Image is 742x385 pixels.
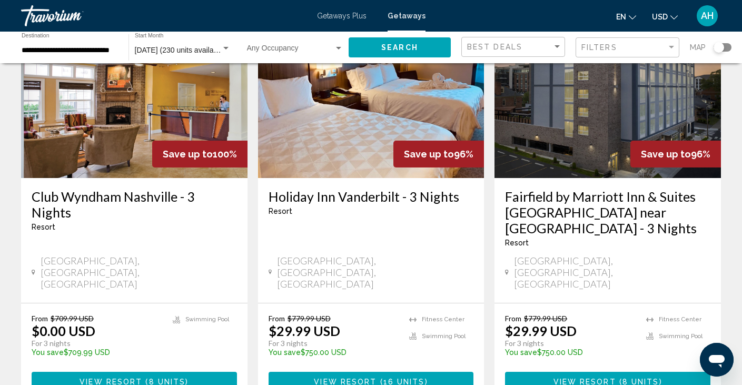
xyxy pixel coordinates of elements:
a: Fairfield by Marriott Inn & Suites [GEOGRAPHIC_DATA] near [GEOGRAPHIC_DATA] - 3 Nights [505,189,710,236]
p: For 3 nights [505,339,636,348]
iframe: Button to launch messaging window [700,343,734,377]
span: $709.99 USD [51,314,94,323]
span: [GEOGRAPHIC_DATA], [GEOGRAPHIC_DATA], [GEOGRAPHIC_DATA] [514,255,710,290]
p: $29.99 USD [505,323,577,339]
span: $779.99 USD [524,314,567,323]
img: RM01I01X.jpg [258,9,484,178]
span: Filters [581,43,617,52]
div: 100% [152,141,248,167]
p: $750.00 USD [269,348,399,357]
span: You save [505,348,537,357]
span: Swimming Pool [422,333,466,340]
span: $779.99 USD [288,314,331,323]
span: Swimming Pool [185,316,229,323]
p: For 3 nights [32,339,162,348]
span: USD [652,13,668,21]
span: Save up to [641,149,691,160]
a: Getaways Plus [317,12,367,20]
p: For 3 nights [269,339,399,348]
span: From [32,314,48,323]
span: AH [701,11,714,21]
span: [DATE] (230 units available) [135,46,226,54]
span: You save [269,348,301,357]
p: $750.00 USD [505,348,636,357]
div: 96% [393,141,484,167]
a: Getaways [388,12,426,20]
span: Save up to [163,149,213,160]
p: $709.99 USD [32,348,162,357]
mat-select: Sort by [467,43,562,52]
a: Travorium [21,5,306,26]
a: Club Wyndham Nashville - 3 Nights [32,189,237,220]
span: Fitness Center [659,316,701,323]
p: $29.99 USD [269,323,340,339]
img: RU11E01X.jpg [494,9,721,178]
img: 3688O01X.jpg [21,9,248,178]
button: Search [349,37,451,57]
span: You save [32,348,64,357]
span: Best Deals [467,43,522,51]
span: Resort [32,223,55,231]
button: Filter [576,37,679,58]
button: Change language [616,9,636,24]
span: Swimming Pool [659,333,703,340]
button: User Menu [694,5,721,27]
p: $0.00 USD [32,323,95,339]
span: Resort [269,207,292,215]
div: 96% [630,141,721,167]
span: en [616,13,626,21]
a: Holiday Inn Vanderbilt - 3 Nights [269,189,474,204]
span: Search [381,44,418,52]
span: Fitness Center [422,316,464,323]
button: Change currency [652,9,678,24]
span: [GEOGRAPHIC_DATA], [GEOGRAPHIC_DATA], [GEOGRAPHIC_DATA] [277,255,473,290]
span: Save up to [404,149,454,160]
span: [GEOGRAPHIC_DATA], [GEOGRAPHIC_DATA], [GEOGRAPHIC_DATA] [41,255,237,290]
span: Resort [505,239,529,247]
span: Map [690,40,706,55]
span: From [505,314,521,323]
span: From [269,314,285,323]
